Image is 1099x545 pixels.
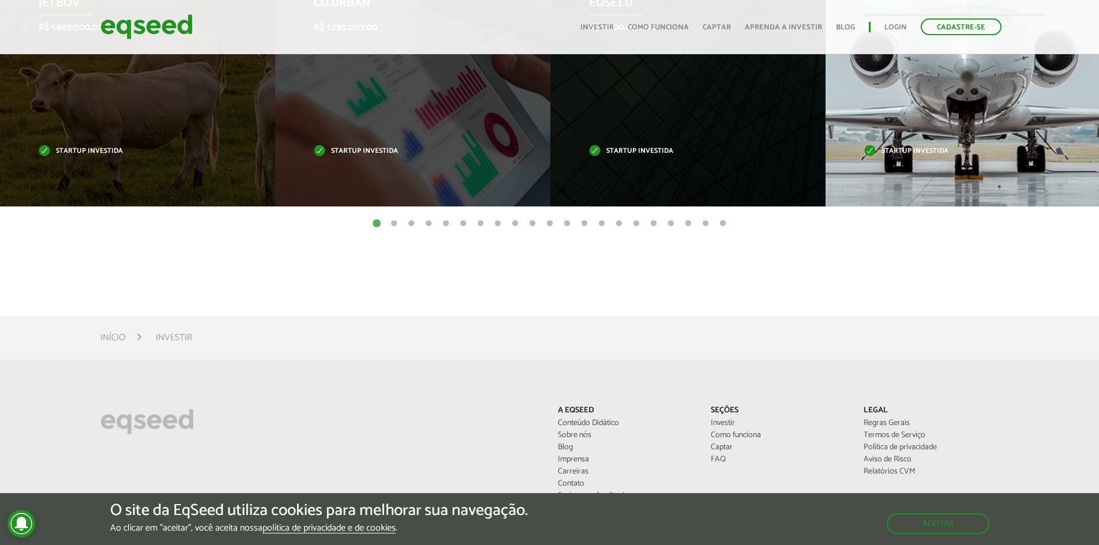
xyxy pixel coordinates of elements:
button: 16 of 21 [631,218,642,230]
img: EqSeed [100,12,193,42]
a: Envie o seu feedback [558,492,693,500]
a: Imprensa [558,456,693,464]
h5: O site da EqSeed utiliza cookies para melhorar sua navegação. [110,502,528,520]
button: 5 of 21 [440,218,452,230]
a: Login [884,24,907,31]
a: Como funciona [711,431,846,439]
button: 15 of 21 [613,218,625,230]
a: Captar [711,443,846,452]
button: 14 of 21 [596,218,607,230]
button: 1 of 21 [371,218,382,230]
button: 21 of 21 [717,218,729,230]
a: Aviso de Risco [864,456,999,464]
button: 9 of 21 [509,218,521,230]
button: 20 of 21 [700,218,711,230]
li: Investir [156,330,192,345]
a: Blog [558,443,693,452]
button: 13 of 21 [579,218,590,230]
button: 17 of 21 [648,218,659,230]
p: Seções [711,406,846,416]
button: 2 of 21 [388,218,400,230]
a: FAQ [711,456,846,464]
a: Política de privacidade [864,443,999,452]
button: 7 of 21 [475,218,486,230]
button: 10 of 21 [527,218,538,230]
p: A EqSeed [558,406,693,416]
a: Conteúdo Didático [558,419,693,427]
button: 3 of 21 [406,218,417,230]
button: 12 of 21 [561,218,573,230]
p: Startup investida [589,148,770,155]
button: 19 of 21 [682,218,694,230]
p: Legal [864,406,999,416]
button: 8 of 21 [492,218,504,230]
button: Aceitar [887,513,989,534]
button: 18 of 21 [665,218,677,230]
button: 4 of 21 [423,218,434,230]
p: Ao clicar em "aceitar", você aceita nossa . [110,523,528,533]
a: Relatórios CVM [864,468,999,476]
button: 11 of 21 [544,218,556,230]
a: Blog [836,24,855,31]
p: Startup investida [39,148,219,155]
a: Como funciona [628,24,689,31]
a: Termos de Serviço [864,431,999,439]
a: Sobre nós [558,431,693,439]
img: EqSeed Logo [100,406,194,437]
a: Cadastre-se [921,18,1002,35]
button: 6 of 21 [457,218,469,230]
a: Aprenda a investir [745,24,822,31]
a: Investir [580,24,614,31]
a: Captar [703,24,731,31]
p: Startup investida [864,148,1045,155]
a: Contato [558,480,693,488]
a: Carreiras [558,468,693,476]
a: Início [100,333,126,343]
p: Startup investida [314,148,494,155]
a: política de privacidade e de cookies [262,524,396,533]
a: Investir [711,419,846,427]
a: Regras Gerais [864,419,999,427]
